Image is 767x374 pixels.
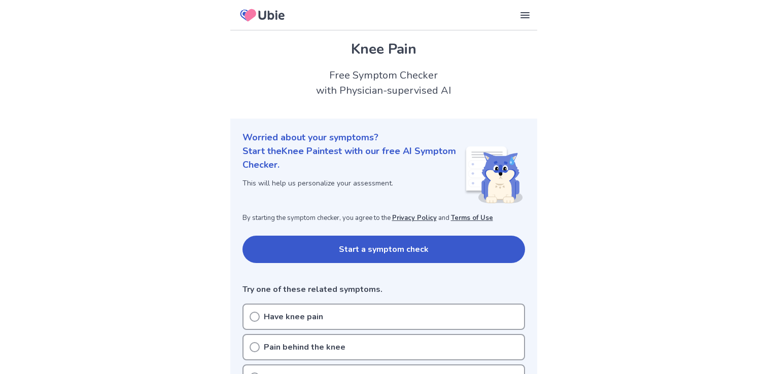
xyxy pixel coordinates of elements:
a: Terms of Use [451,213,493,222]
p: Have knee pain [264,311,323,323]
a: Privacy Policy [392,213,437,222]
h1: Knee Pain [242,39,525,60]
button: Start a symptom check [242,236,525,263]
img: Shiba [464,146,523,203]
p: Pain behind the knee [264,341,345,353]
p: Worried about your symptoms? [242,131,525,144]
p: This will help us personalize your assessment. [242,178,464,189]
h2: Free Symptom Checker with Physician-supervised AI [230,68,537,98]
p: By starting the symptom checker, you agree to the and [242,213,525,223]
p: Start the Knee Pain test with our free AI Symptom Checker. [242,144,464,172]
p: Try one of these related symptoms. [242,283,525,295]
